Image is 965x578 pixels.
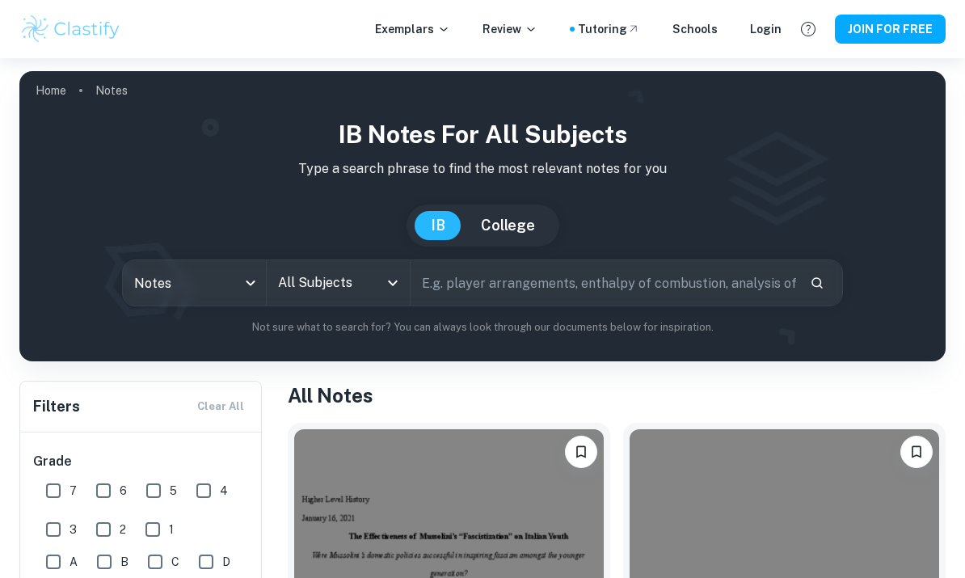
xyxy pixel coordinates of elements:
[171,553,179,571] span: C
[169,521,174,538] span: 1
[70,521,77,538] span: 3
[900,436,933,468] button: Please log in to bookmark exemplars
[750,20,782,38] a: Login
[32,319,933,335] p: Not sure what to search for? You can always look through our documents below for inspiration.
[19,71,946,361] img: profile cover
[123,260,266,306] div: Notes
[32,159,933,179] p: Type a search phrase to find the most relevant notes for you
[120,482,127,500] span: 6
[794,15,822,43] button: Help and Feedback
[381,272,404,294] button: Open
[222,553,230,571] span: D
[33,395,80,418] h6: Filters
[95,82,128,99] p: Notes
[120,553,129,571] span: B
[70,482,77,500] span: 7
[288,381,946,410] h1: All Notes
[170,482,177,500] span: 5
[70,553,78,571] span: A
[672,20,718,38] a: Schools
[565,436,597,468] button: Please log in to bookmark exemplars
[120,521,126,538] span: 2
[375,20,450,38] p: Exemplars
[803,269,831,297] button: Search
[33,452,250,471] h6: Grade
[465,211,551,240] button: College
[220,482,228,500] span: 4
[482,20,537,38] p: Review
[411,260,797,306] input: E.g. player arrangements, enthalpy of combustion, analysis of a big city...
[835,15,946,44] button: JOIN FOR FREE
[36,79,66,102] a: Home
[415,211,461,240] button: IB
[19,13,122,45] img: Clastify logo
[32,116,933,153] h1: IB Notes for all subjects
[578,20,640,38] a: Tutoring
